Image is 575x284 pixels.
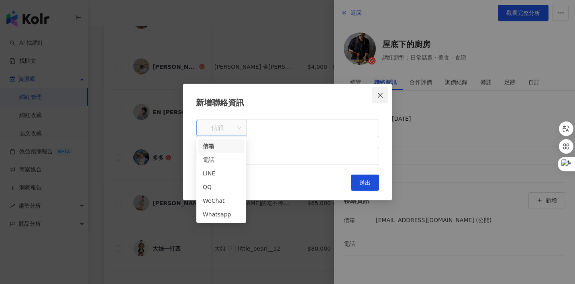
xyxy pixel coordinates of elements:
span: 信箱 [201,120,241,136]
div: LINE [198,167,245,180]
div: Whatsapp [203,210,240,219]
div: QQ [203,183,240,191]
h2: 新增聯絡資訊 [196,97,379,109]
div: 電話 [198,153,245,167]
div: 信箱 [198,139,245,153]
div: WeChat [203,196,240,205]
div: 電話 [203,155,240,164]
div: LINE [203,169,240,178]
div: WeChat [198,194,245,208]
button: 送出 [351,175,379,191]
div: Whatsapp [198,208,245,221]
span: 送出 [359,179,371,186]
div: QQ [198,180,245,194]
span: close [377,92,383,99]
button: Close [372,87,388,103]
div: 信箱 [203,142,240,150]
